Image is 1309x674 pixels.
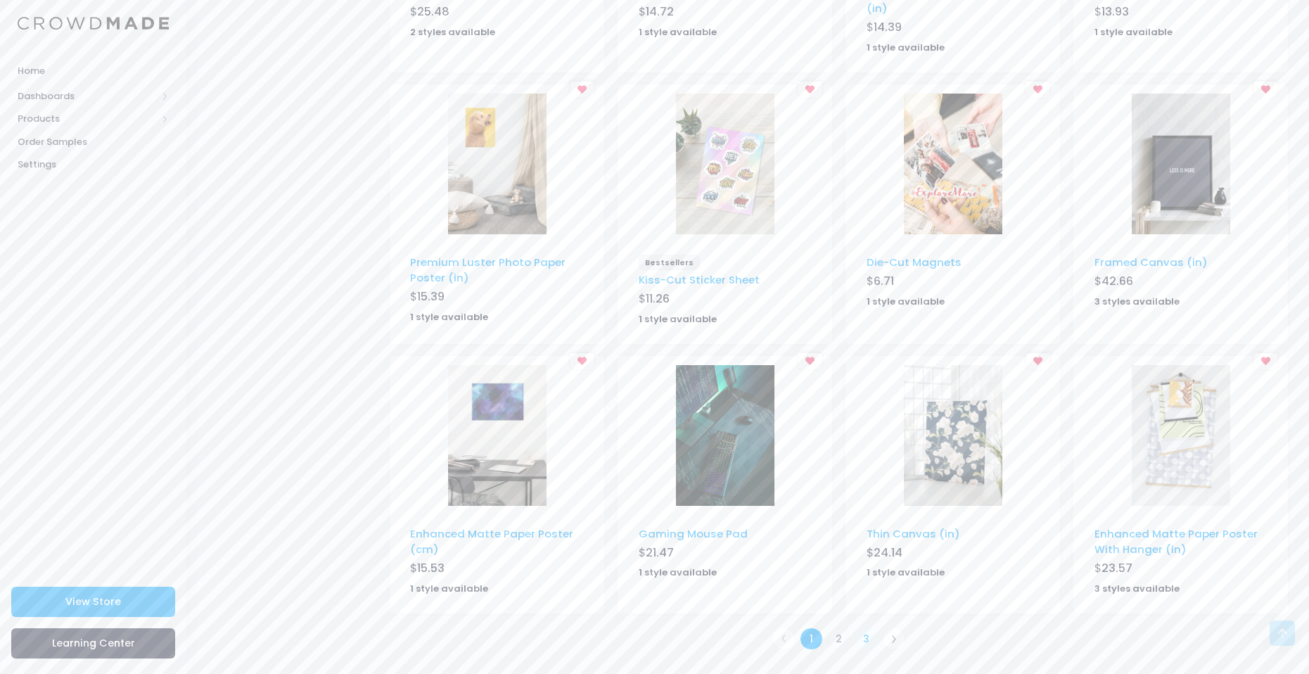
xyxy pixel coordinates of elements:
a: Thin Canvas (in) [867,526,960,541]
div: $ [867,19,1040,39]
a: 2 [827,628,850,651]
span: 15.53 [417,560,445,576]
span: 21.47 [646,545,674,561]
div: $ [639,291,812,310]
span: 42.66 [1102,273,1133,289]
div: $ [867,273,1040,293]
a: Premium Luster Photo Paper Poster (in) [410,255,566,285]
a: Kiss-Cut Sticker Sheet [639,272,760,287]
span: View Store [65,594,121,609]
span: 11.26 [646,291,670,307]
strong: 1 style available [639,25,717,39]
strong: 1 style available [639,566,717,579]
span: 14.39 [874,19,902,35]
div: $ [410,560,583,580]
a: Enhanced Matte Paper Poster With Hanger (in) [1094,526,1258,557]
span: Home [18,64,169,78]
a: Enhanced Matte Paper Poster (cm) [410,526,573,557]
a: 3 [855,628,878,651]
span: 24.14 [874,545,902,561]
div: $ [867,545,1040,564]
div: $ [410,288,583,308]
div: $ [639,4,812,23]
span: 25.48 [417,4,449,20]
span: Products [18,112,157,126]
div: $ [1094,4,1268,23]
a: Framed Canvas (in) [1094,255,1208,269]
div: $ [1094,560,1268,580]
strong: 3 styles available [1094,582,1180,595]
a: Die-Cut Magnets [867,255,962,269]
span: 6.71 [874,273,894,289]
span: Bestsellers [639,255,701,270]
span: Dashboards [18,89,157,103]
span: 14.72 [646,4,674,20]
a: Learning Center [11,628,175,659]
strong: 1 style available [867,566,945,579]
div: $ [1094,273,1268,293]
div: $ [410,4,583,23]
span: Learning Center [52,636,135,650]
a: View Store [11,587,175,617]
span: Order Samples [18,135,169,149]
img: Logo [18,17,169,30]
span: 13.93 [1102,4,1129,20]
span: 15.39 [417,288,445,305]
span: Settings [18,158,169,172]
strong: 1 style available [410,582,488,595]
div: $ [639,545,812,564]
strong: 1 style available [410,310,488,324]
strong: 2 styles available [410,25,495,39]
strong: 1 style available [639,312,717,326]
strong: 1 style available [1094,25,1173,39]
a: Gaming Mouse Pad [639,526,748,541]
span: 23.57 [1102,560,1132,576]
strong: 1 style available [867,41,945,54]
strong: 3 styles available [1094,295,1180,308]
strong: 1 style available [867,295,945,308]
a: 1 [800,628,823,651]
